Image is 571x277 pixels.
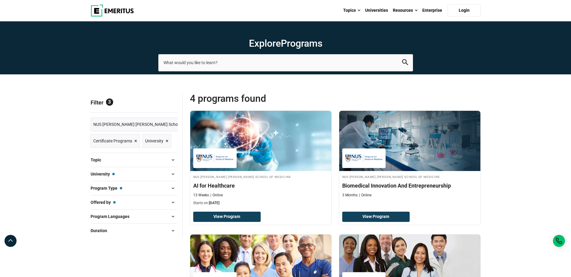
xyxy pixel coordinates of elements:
[209,201,219,205] span: [DATE]
[134,137,137,145] span: ×
[91,184,178,193] button: Program Type
[193,201,328,206] p: Starts on:
[91,155,178,164] button: Topic
[166,137,169,145] span: ×
[91,227,112,234] span: Duration
[93,138,132,144] span: Certificate Programs
[448,4,481,17] a: Login
[193,182,328,189] h4: AI for Healthcare
[339,111,480,201] a: Healthcare Course by NUS Yong Loo Lin School of Medicine - NUS Yong Loo Lin School of Medicine NU...
[402,61,408,67] a: search
[91,134,140,148] a: Certificate Programs ×
[339,111,480,171] img: Biomedical Innovation And Entrepreneurship | Online Healthcare Course
[196,151,234,165] img: NUS Yong Loo Lin School of Medicine
[342,212,410,222] a: View Program
[342,174,477,179] h4: NUS [PERSON_NAME] [PERSON_NAME] School of Medicine
[91,92,178,112] p: Filter
[91,185,122,191] span: Program Type
[159,99,178,107] a: Reset all
[402,59,408,66] button: search
[91,117,211,132] a: NUS [PERSON_NAME] [PERSON_NAME] School of Medicine ×
[91,226,178,235] button: Duration
[142,134,171,148] a: University ×
[91,213,134,220] span: Program Languages
[93,121,203,128] span: NUS [PERSON_NAME] [PERSON_NAME] School of Medicine
[281,38,322,49] span: Programs
[158,37,413,49] h1: Explore
[193,174,328,179] h4: NUS [PERSON_NAME] [PERSON_NAME] School of Medicine
[91,212,178,221] button: Program Languages
[91,171,115,177] span: University
[190,111,331,209] a: Healthcare Course by NUS Yong Loo Lin School of Medicine - December 23, 2025 NUS Yong Loo Lin Sch...
[91,198,178,207] button: Offered by
[190,92,335,104] span: 4 Programs found
[91,157,106,163] span: Topic
[342,182,477,189] h4: Biomedical Innovation And Entrepreneurship
[193,212,261,222] a: View Program
[359,193,371,198] p: Online
[158,54,413,71] input: search-page
[342,193,358,198] p: 3 Months
[91,170,178,179] button: University
[91,199,116,206] span: Offered by
[145,138,163,144] span: University
[190,111,331,171] img: AI for Healthcare | Online Healthcare Course
[106,98,113,106] span: 3
[345,151,383,165] img: NUS Yong Loo Lin School of Medicine
[193,193,209,198] p: 13 Weeks
[210,193,223,198] p: Online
